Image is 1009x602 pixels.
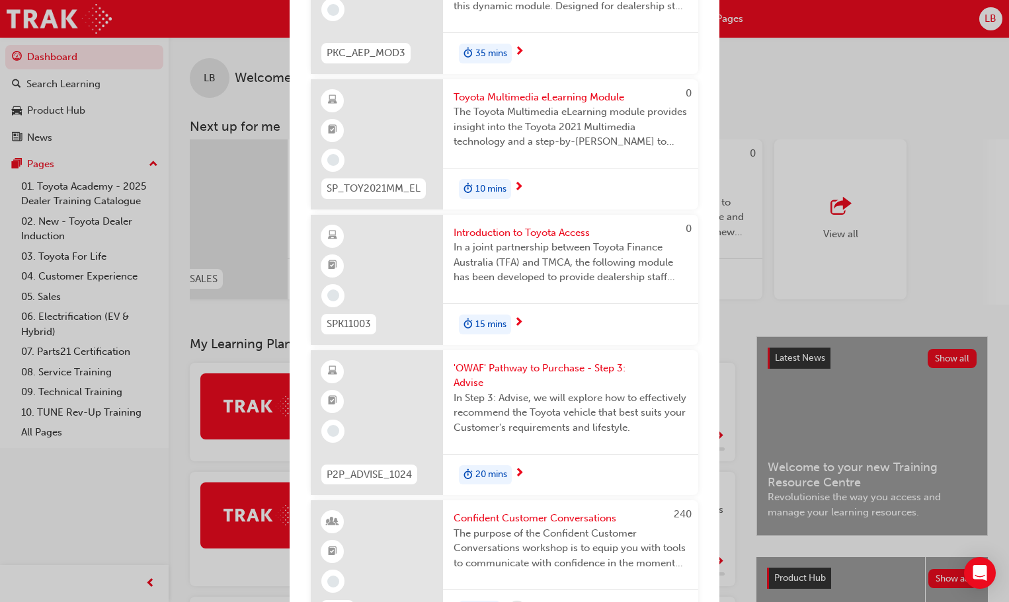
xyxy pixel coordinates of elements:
[686,87,692,99] span: 0
[464,316,473,333] span: duration-icon
[327,46,405,61] span: PKC_AEP_MOD3
[514,317,524,329] span: next-icon
[475,46,507,61] span: 35 mins
[464,180,473,198] span: duration-icon
[327,467,412,482] span: P2P_ADVISE_1024
[328,122,337,139] span: booktick-icon
[328,92,337,109] span: learningResourceType_ELEARNING-icon
[311,79,698,209] a: 0SP_TOY2021MM_ELToyota Multimedia eLearning ModuleThe Toyota Multimedia eLearning module provides...
[514,182,524,194] span: next-icon
[328,543,337,560] span: booktick-icon
[311,215,698,345] a: 0SPK11003Introduction to Toyota AccessIn a joint partnership between Toyota Finance Australia (TF...
[327,154,339,166] span: learningRecordVerb_NONE-icon
[964,557,996,589] div: Open Intercom Messenger
[514,468,524,480] span: next-icon
[464,467,473,484] span: duration-icon
[454,240,688,285] span: In a joint partnership between Toyota Finance Australia (TFA) and TMCA, the following module has ...
[327,289,339,301] span: learningRecordVerb_NONE-icon
[327,425,339,437] span: learningRecordVerb_NONE-icon
[475,467,507,482] span: 20 mins
[454,90,688,105] span: Toyota Multimedia eLearning Module
[464,45,473,62] span: duration-icon
[454,391,688,435] span: In Step 3: Advise, we will explore how to effectively recommend the Toyota vehicle that best suit...
[328,257,337,274] span: booktick-icon
[686,223,692,235] span: 0
[328,393,337,410] span: booktick-icon
[311,350,698,496] a: P2P_ADVISE_1024'OWAF' Pathway to Purchase - Step 3: AdviseIn Step 3: Advise, we will explore how ...
[454,526,688,571] span: The purpose of the Confident Customer Conversations workshop is to equip you with tools to commun...
[327,317,371,332] span: SPK11003
[454,361,688,391] span: 'OWAF' Pathway to Purchase - Step 3: Advise
[475,317,506,332] span: 15 mins
[475,182,506,197] span: 10 mins
[328,363,337,380] span: learningResourceType_ELEARNING-icon
[328,513,337,531] span: learningResourceType_INSTRUCTOR_LED-icon
[328,227,337,245] span: learningResourceType_ELEARNING-icon
[454,511,688,526] span: Confident Customer Conversations
[454,104,688,149] span: The Toyota Multimedia eLearning module provides insight into the Toyota 2021 Multimedia technolog...
[454,225,688,241] span: Introduction to Toyota Access
[514,46,524,58] span: next-icon
[674,508,692,520] span: 240
[327,4,339,16] span: learningRecordVerb_NONE-icon
[327,576,339,587] span: learningRecordVerb_NONE-icon
[327,181,421,196] span: SP_TOY2021MM_EL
